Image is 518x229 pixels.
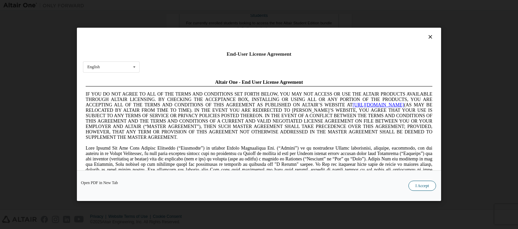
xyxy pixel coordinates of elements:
div: English [87,65,100,69]
button: I Accept [408,181,436,191]
span: IF YOU DO NOT AGREE TO ALL OF THE TERMS AND CONDITIONS SET FORTH BELOW, YOU MAY NOT ACCESS OR USE... [3,15,349,63]
a: Open PDF in New Tab [81,181,118,185]
a: [URL][DOMAIN_NAME] [270,26,321,31]
div: End-User License Agreement [83,51,435,57]
span: Altair One - End User License Agreement [132,3,220,8]
span: Lore Ipsumd Sit Ame Cons Adipisc Elitseddo (“Eiusmodte”) in utlabor Etdolo Magnaaliqua Eni. (“Adm... [3,69,349,117]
